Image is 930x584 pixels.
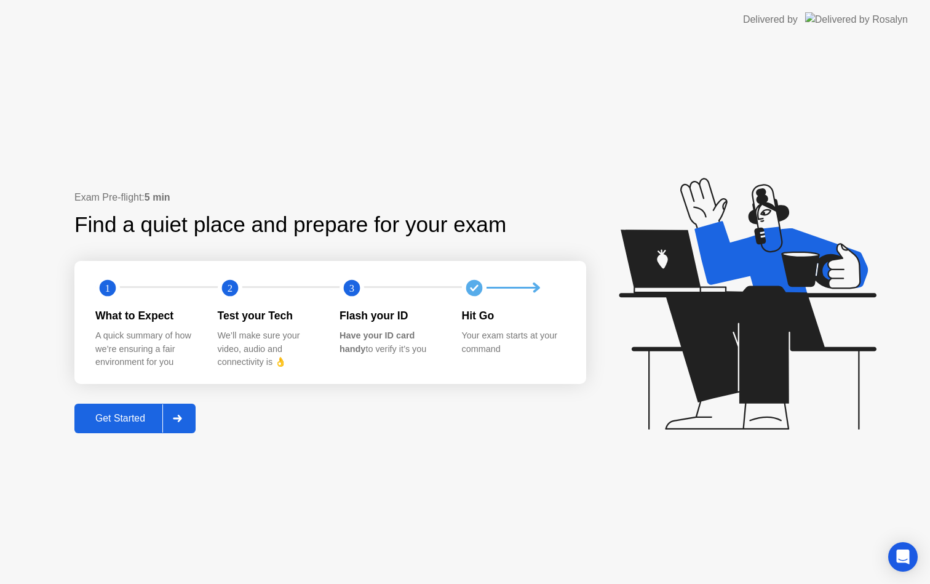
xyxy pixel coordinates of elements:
text: 2 [227,282,232,294]
div: Open Intercom Messenger [888,542,918,572]
div: Flash your ID [340,308,442,324]
div: Get Started [78,413,162,424]
div: Find a quiet place and prepare for your exam [74,209,508,241]
b: 5 min [145,192,170,202]
div: What to Expect [95,308,198,324]
b: Have your ID card handy [340,330,415,354]
div: Delivered by [743,12,798,27]
text: 3 [349,282,354,294]
button: Get Started [74,404,196,433]
div: A quick summary of how we’re ensuring a fair environment for you [95,329,198,369]
img: Delivered by Rosalyn [805,12,908,26]
div: Test your Tech [218,308,320,324]
div: Hit Go [462,308,565,324]
text: 1 [105,282,110,294]
div: Exam Pre-flight: [74,190,586,205]
div: We’ll make sure your video, audio and connectivity is 👌 [218,329,320,369]
div: Your exam starts at your command [462,329,565,356]
div: to verify it’s you [340,329,442,356]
